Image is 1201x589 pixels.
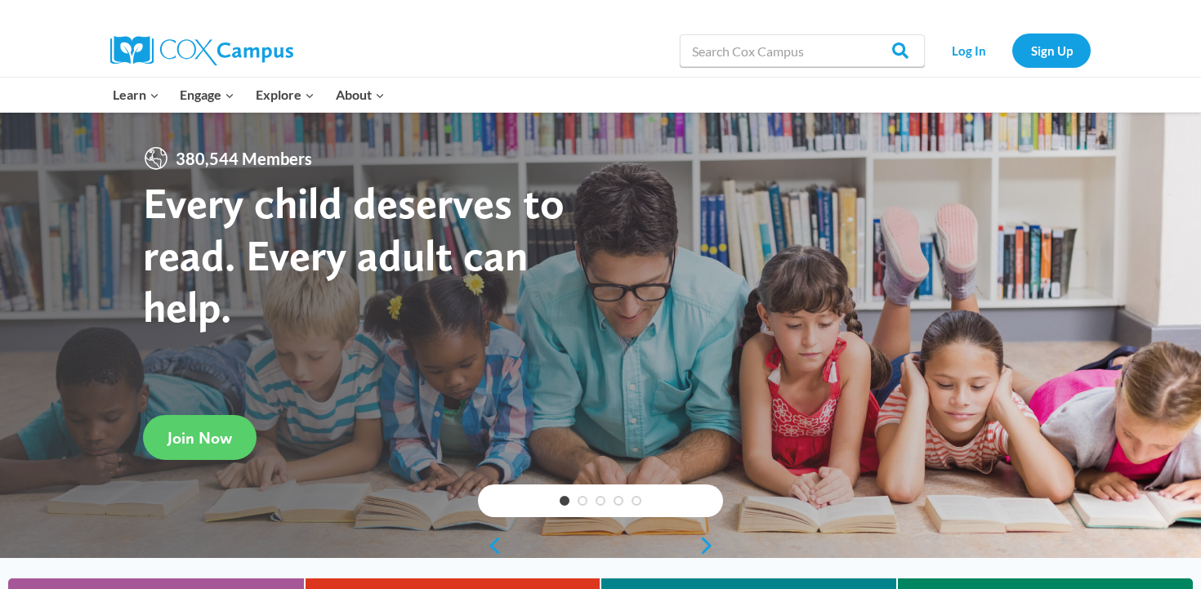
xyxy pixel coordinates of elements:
[143,415,257,460] a: Join Now
[336,84,385,105] span: About
[143,176,565,332] strong: Every child deserves to read. Every adult can help.
[560,496,569,506] a: 1
[167,428,232,448] span: Join Now
[102,78,395,112] nav: Primary Navigation
[478,529,723,562] div: content slider buttons
[614,496,623,506] a: 4
[578,496,587,506] a: 2
[632,496,641,506] a: 5
[680,34,925,67] input: Search Cox Campus
[1012,33,1091,67] a: Sign Up
[110,36,293,65] img: Cox Campus
[180,84,234,105] span: Engage
[699,536,723,556] a: next
[169,145,319,172] span: 380,544 Members
[478,536,502,556] a: previous
[933,33,1091,67] nav: Secondary Navigation
[113,84,159,105] span: Learn
[933,33,1004,67] a: Log In
[596,496,605,506] a: 3
[256,84,315,105] span: Explore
